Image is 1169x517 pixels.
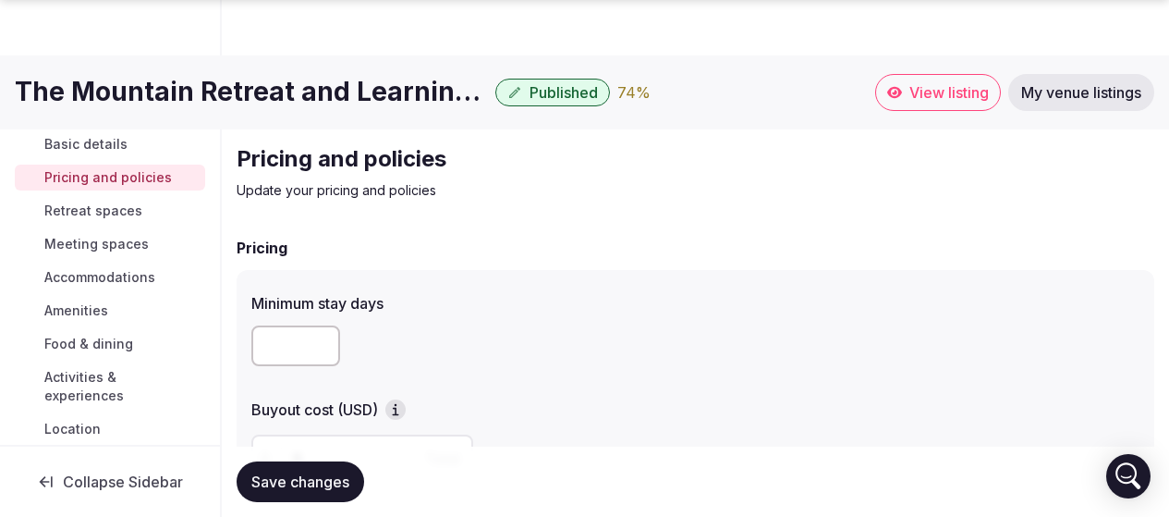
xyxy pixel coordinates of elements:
button: 74% [617,81,651,104]
button: Published [495,79,610,106]
a: My venue listings [1008,74,1154,111]
span: Location [44,420,101,438]
label: Minimum stay days [251,296,1139,311]
span: Food & dining [44,335,133,353]
span: My venue listings [1021,83,1141,102]
a: Pricing and policies [15,165,205,191]
a: Location [15,416,205,442]
label: Buyout cost (USD) [251,400,1139,420]
button: Save changes [237,462,364,502]
p: Update your pricing and policies [237,181,858,200]
span: Basic details [44,135,128,154]
h2: Pricing [237,237,287,259]
a: Food & dining [15,331,205,357]
h1: The Mountain Retreat and Learning Center [15,74,488,110]
button: Buyout cost (USD) [385,400,406,420]
span: Activities & experiences [44,368,198,405]
div: 74 % [617,81,651,104]
button: Collapse Sidebar [15,462,205,502]
span: Pricing and policies [44,168,172,187]
span: Retreat spaces [44,202,142,220]
span: Save changes [251,473,349,491]
h2: Pricing and policies [237,144,858,174]
span: Amenities [44,302,108,320]
span: Meeting spaces [44,235,149,253]
div: Open Intercom Messenger [1106,454,1151,499]
a: Meeting spaces [15,231,205,257]
span: View listing [909,83,989,102]
a: Basic details [15,131,205,157]
a: Activities & experiences [15,364,205,409]
a: Amenities [15,298,205,324]
a: View listing [875,74,1001,111]
span: Collapse Sidebar [63,473,183,491]
span: Published [530,83,598,102]
a: Accommodations [15,265,205,290]
a: Retreat spaces [15,198,205,224]
span: Accommodations [44,268,155,287]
